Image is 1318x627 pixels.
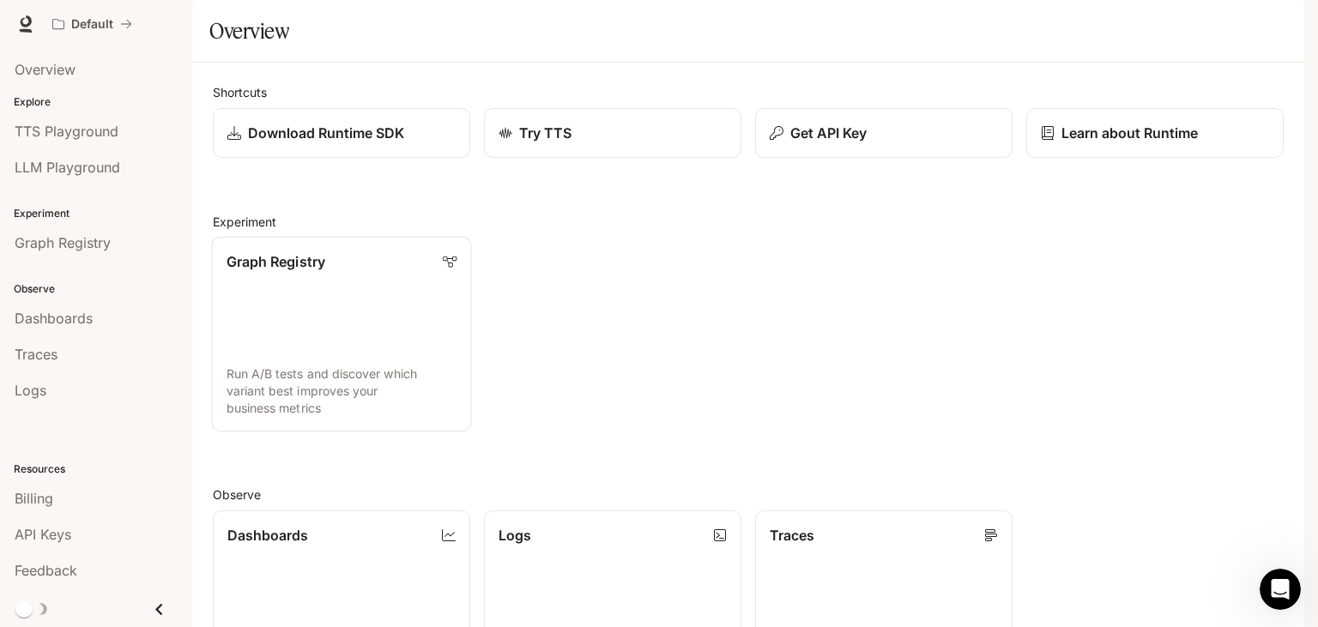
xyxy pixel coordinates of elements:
[209,14,289,48] h1: Overview
[212,237,472,431] a: Graph RegistryRun A/B tests and discover which variant best improves your business metrics
[213,108,470,158] a: Download Runtime SDK
[519,123,571,143] p: Try TTS
[45,7,140,41] button: All workspaces
[1061,123,1198,143] p: Learn about Runtime
[484,108,741,158] a: Try TTS
[770,525,814,546] p: Traces
[213,83,1284,101] h2: Shortcuts
[227,525,308,546] p: Dashboards
[790,123,867,143] p: Get API Key
[499,525,531,546] p: Logs
[227,251,325,272] p: Graph Registry
[71,17,113,32] p: Default
[755,108,1013,158] button: Get API Key
[1026,108,1284,158] a: Learn about Runtime
[1260,569,1301,610] iframe: Intercom live chat
[213,485,1284,503] h2: Observe
[227,365,457,417] p: Run A/B tests and discover which variant best improves your business metrics
[213,213,1284,231] h2: Experiment
[248,123,404,143] p: Download Runtime SDK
